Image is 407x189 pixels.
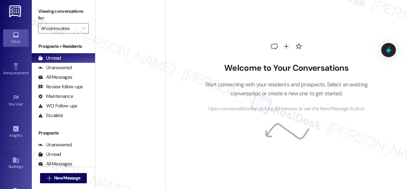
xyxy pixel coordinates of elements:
[28,70,29,74] span: •
[3,92,29,109] a: Site Visit •
[3,29,29,47] a: Inbox
[82,26,85,31] i: 
[9,5,22,17] img: ResiDesk Logo
[32,43,95,50] div: Prospects + Residents
[196,63,377,73] h2: Welcome to Your Conversations
[38,55,61,62] div: Unread
[38,64,72,71] div: Unanswered
[196,80,377,98] p: Start connecting with your residents and prospects. Select an existing conversation or create a n...
[38,142,72,148] div: Unanswered
[40,173,87,183] button: New Message
[47,176,52,181] i: 
[38,74,72,81] div: All Messages
[38,93,73,100] div: Maintenance
[3,155,29,172] a: Buildings
[38,161,72,167] div: All Messages
[41,23,79,33] input: All communities
[38,6,89,23] label: Viewing conversations for
[38,151,61,158] div: Unread
[22,132,23,137] span: •
[38,84,83,90] div: Review follow-ups
[38,112,63,119] div: Escalate
[54,175,80,181] span: New Message
[208,105,364,113] span: Open conversations by clicking on inboxes or use the New Message button
[23,101,24,105] span: •
[32,130,95,136] div: Prospects
[38,103,77,109] div: WO Follow-ups
[3,123,29,141] a: Insights •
